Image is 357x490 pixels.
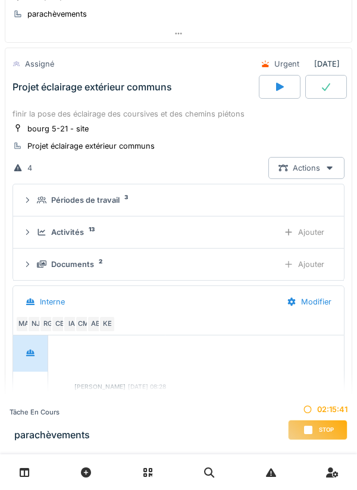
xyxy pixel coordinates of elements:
[99,316,115,332] div: KE
[51,227,84,238] div: Activités
[251,53,345,75] div: [DATE]
[14,429,90,441] h3: parachèvements
[15,316,32,332] div: MA
[27,316,44,332] div: NJ
[74,382,126,391] div: [PERSON_NAME]
[27,162,32,174] div: 4
[39,316,56,332] div: RG
[18,189,339,211] summary: Périodes de travail3
[40,296,65,307] div: Interne
[12,81,172,93] div: Projet éclairage extérieur communs
[277,291,342,313] div: Modifier
[27,140,155,152] div: Projet éclairage extérieur communs
[75,316,92,332] div: CM
[51,316,68,332] div: CB
[18,221,339,243] summary: Activités13Ajouter
[51,259,94,270] div: Documents
[12,108,345,120] div: finir la pose des éclairage des coursives et des chemins piétons
[87,316,104,332] div: AB
[274,58,299,70] div: Urgent
[319,426,334,434] span: Stop
[274,221,334,243] div: Ajouter
[25,58,54,70] div: Assigné
[10,407,90,417] div: Tâche en cours
[27,8,87,20] div: parachèvements
[274,253,334,275] div: Ajouter
[288,404,347,415] div: 02:15:41
[128,382,166,391] div: [DATE] 08:28
[18,253,339,275] summary: Documents2Ajouter
[63,316,80,332] div: IA
[27,123,89,134] div: bourg 5-21 - site
[268,157,345,179] div: Actions
[51,194,120,206] div: Périodes de travail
